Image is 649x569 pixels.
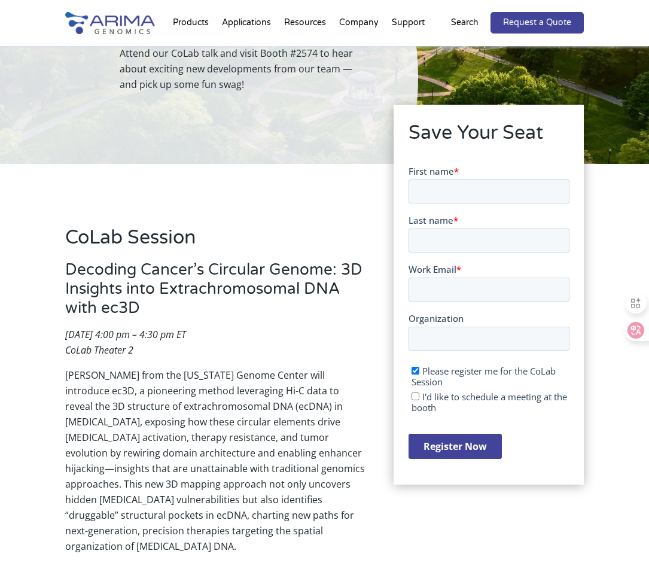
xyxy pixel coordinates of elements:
[65,328,186,341] em: [DATE] 4:00 pm – 4:30 pm ET
[65,224,365,260] h2: CoLab Session
[65,367,365,554] p: [PERSON_NAME] from the [US_STATE] Genome Center will introduce ec3D, a pioneering method leveragi...
[409,165,569,470] iframe: Form 1
[409,120,569,156] h2: Save Your Seat
[490,12,584,34] a: Request a Quote
[65,260,365,327] h3: Decoding Cancer’s Circular Genome: 3D Insights into Extrachromosomal DNA with ec3D
[451,15,479,31] p: Search
[65,343,133,357] em: CoLab Theater 2
[120,45,358,92] p: Attend our CoLab talk and visit Booth #2574 to hear about exciting new developments from our team...
[65,12,155,34] img: Arima-Genomics-logo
